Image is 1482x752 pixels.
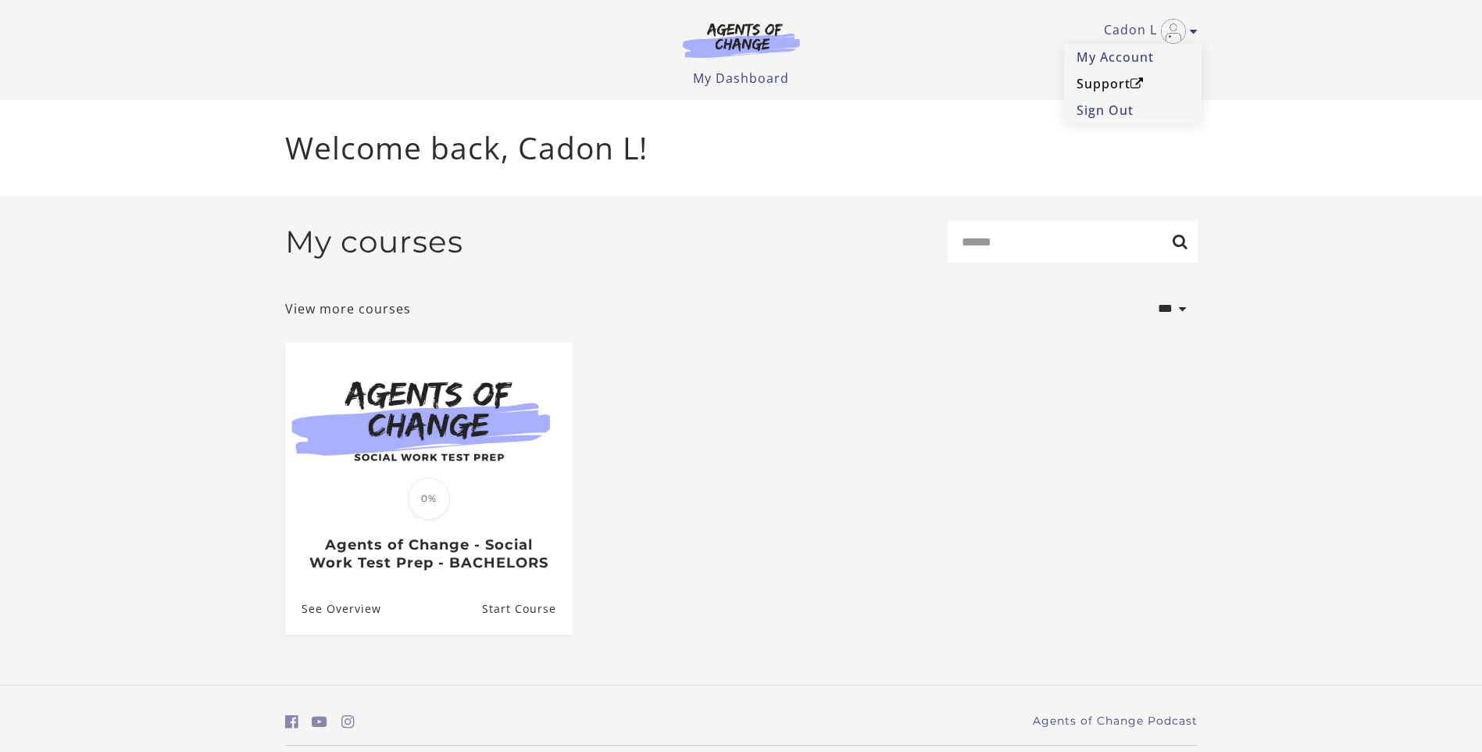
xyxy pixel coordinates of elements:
a: SupportOpen in a new window [1064,70,1202,97]
a: https://www.instagram.com/agentsofchangeprep/ (Open in a new window) [341,711,355,733]
a: Agents of Change Podcast [1033,713,1198,729]
h3: Agents of Change - Social Work Test Prep - BACHELORS [302,536,555,571]
h2: My courses [285,224,463,260]
p: Welcome back, Cadon L! [285,125,1198,171]
i: Open in a new window [1130,77,1144,90]
a: https://www.facebook.com/groups/aswbtestprep (Open in a new window) [285,711,298,733]
span: 0% [408,478,450,520]
a: Agents of Change - Social Work Test Prep - BACHELORS: Resume Course [481,584,572,635]
i: https://www.youtube.com/c/AgentsofChangeTestPrepbyMeaganMitchell (Open in a new window) [312,714,327,729]
a: Sign Out [1064,97,1202,124]
a: Toggle menu [1104,19,1190,44]
i: https://www.facebook.com/groups/aswbtestprep (Open in a new window) [285,714,298,729]
a: View more courses [285,299,411,318]
a: Agents of Change - Social Work Test Prep - BACHELORS: See Overview [285,584,381,635]
a: My Account [1064,44,1202,70]
a: My Dashboard [693,70,789,87]
img: Agents of Change Logo [666,22,816,58]
a: https://www.youtube.com/c/AgentsofChangeTestPrepbyMeaganMitchell (Open in a new window) [312,711,327,733]
i: https://www.instagram.com/agentsofchangeprep/ (Open in a new window) [341,714,355,729]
